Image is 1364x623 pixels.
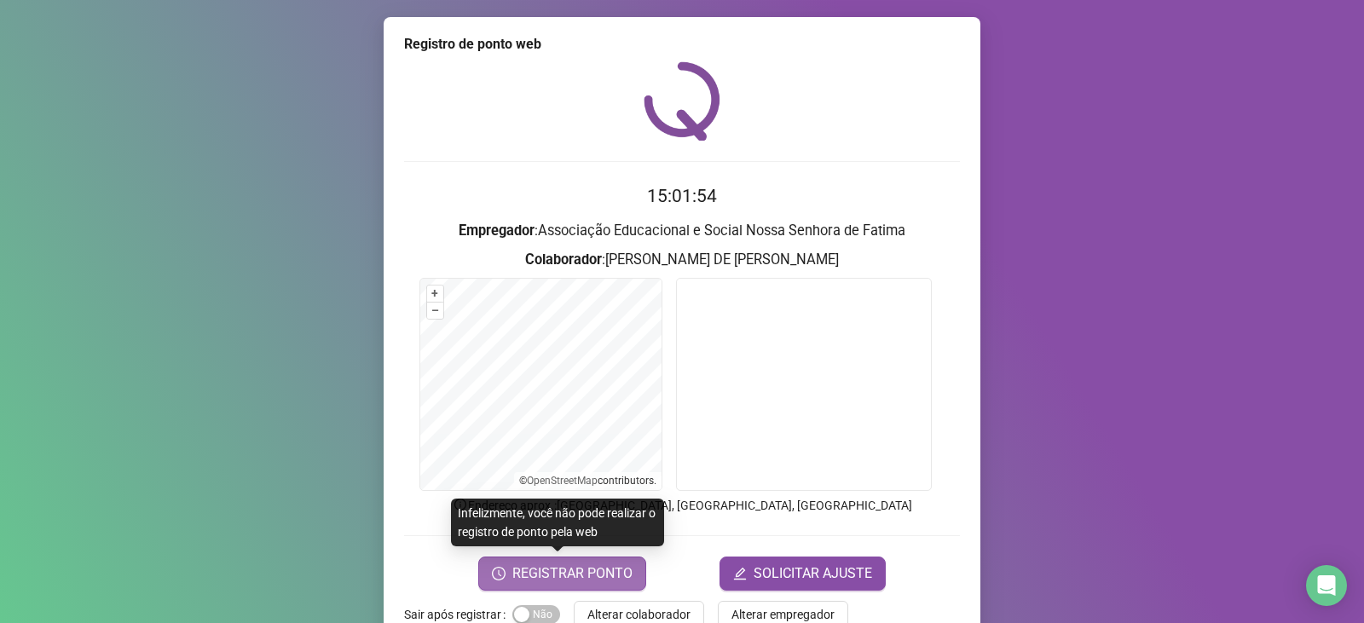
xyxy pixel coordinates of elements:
[404,496,960,515] p: Endereço aprox. : [GEOGRAPHIC_DATA], [GEOGRAPHIC_DATA], [GEOGRAPHIC_DATA]
[404,34,960,55] div: Registro de ponto web
[453,497,468,512] span: info-circle
[720,557,886,591] button: editSOLICITAR AJUSTE
[525,251,602,268] strong: Colaborador
[754,563,872,584] span: SOLICITAR AJUSTE
[404,249,960,271] h3: : [PERSON_NAME] DE [PERSON_NAME]
[459,222,535,239] strong: Empregador
[647,186,717,206] time: 15:01:54
[519,475,656,487] li: © contributors.
[427,286,443,302] button: +
[1306,565,1347,606] div: Open Intercom Messenger
[492,567,506,580] span: clock-circle
[478,557,646,591] button: REGISTRAR PONTO
[404,220,960,242] h3: : Associação Educacional e Social Nossa Senhora de Fatima
[512,563,633,584] span: REGISTRAR PONTO
[527,475,598,487] a: OpenStreetMap
[733,567,747,580] span: edit
[427,303,443,319] button: –
[644,61,720,141] img: QRPoint
[451,499,664,546] div: Infelizmente, você não pode realizar o registro de ponto pela web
